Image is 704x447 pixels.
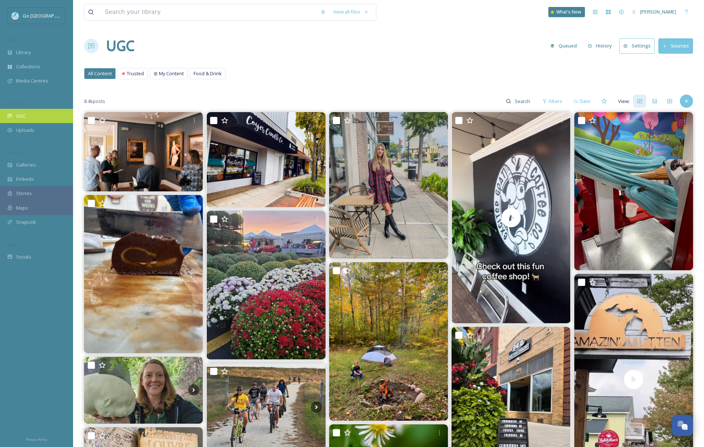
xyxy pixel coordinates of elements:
[672,415,693,436] button: Open Chat
[619,38,655,53] button: Settings
[207,211,326,359] img: Good morning, Midland! The farmers market is open today from 7am-1pm, we hope to see you here!! #...
[207,112,326,207] img: Need a rainy day pick me up? Visit your favorite coffee shop for a cozy drink and make a trip dow...
[547,39,584,53] a: Queued
[16,253,31,260] span: Socials
[127,70,144,77] span: Trusted
[16,49,31,56] span: Library
[16,127,34,134] span: Uploads
[330,5,372,19] a: View all files
[7,101,23,107] span: COLLECT
[84,357,203,424] img: Foraged Giant puffball mushroom 🤩😋🍄 #mushroomhunting #mushrooms #mushie #foragedfood #baycitystat...
[16,63,40,70] span: Collections
[26,435,47,443] a: Privacy Policy
[16,161,36,168] span: Galleries
[16,190,32,197] span: Stories
[7,150,24,156] span: WIDGETS
[452,112,570,323] video: Discover the buzz at Excited Goat Coffee in Bay City! ☕️ What’s with the goat? According to legen...
[84,98,105,105] span: 8.4k posts
[329,112,448,259] img: Plaid, but make it festive! 🎄✨ Our tiered plaid mini dress is giving all the cozy-cute vibes you ...
[452,112,570,323] img: thumbnail
[23,12,77,19] span: Go [GEOGRAPHIC_DATA]
[159,70,184,77] span: My Content
[658,38,693,53] button: Sources
[16,112,26,119] span: UGC
[547,39,581,53] button: Queued
[7,242,22,248] span: SOCIALS
[628,5,680,19] a: [PERSON_NAME]
[7,38,20,43] span: MEDIA
[88,70,112,77] span: All Content
[16,219,36,226] span: SnapLink
[16,77,48,84] span: Media Centres
[574,112,693,270] img: What is your favorite BLUE flavor?!? 🌕 Blue Moon 🎂 Birthday Cake 💙 Blue Raspberry 👊🏼 Sour Punch
[584,39,616,53] button: History
[619,38,658,53] a: Settings
[549,98,562,105] span: Filters
[511,94,535,108] input: Search
[584,39,620,53] a: History
[329,262,448,420] img: The best campsites in life are free #ioscocounty #sunriseside #northeastmichigan #wolverinestate ...
[101,4,316,20] input: Search your library
[618,98,630,105] span: View:
[84,195,203,353] img: The perfect swirl inside of Dark Sea Salt Caramel fudge 😍
[194,70,222,77] span: Food & Drink
[106,35,134,57] a: UGC
[26,437,47,442] span: Privacy Policy
[84,112,203,191] img: It was a pleasure to host members of
[16,176,34,183] span: Embeds
[580,98,590,105] span: Date
[640,8,676,15] span: [PERSON_NAME]
[12,12,19,19] img: GoGreatLogo_MISkies_RegionalTrails%20%281%29.png
[16,205,28,211] span: Maps
[548,7,585,17] a: What's New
